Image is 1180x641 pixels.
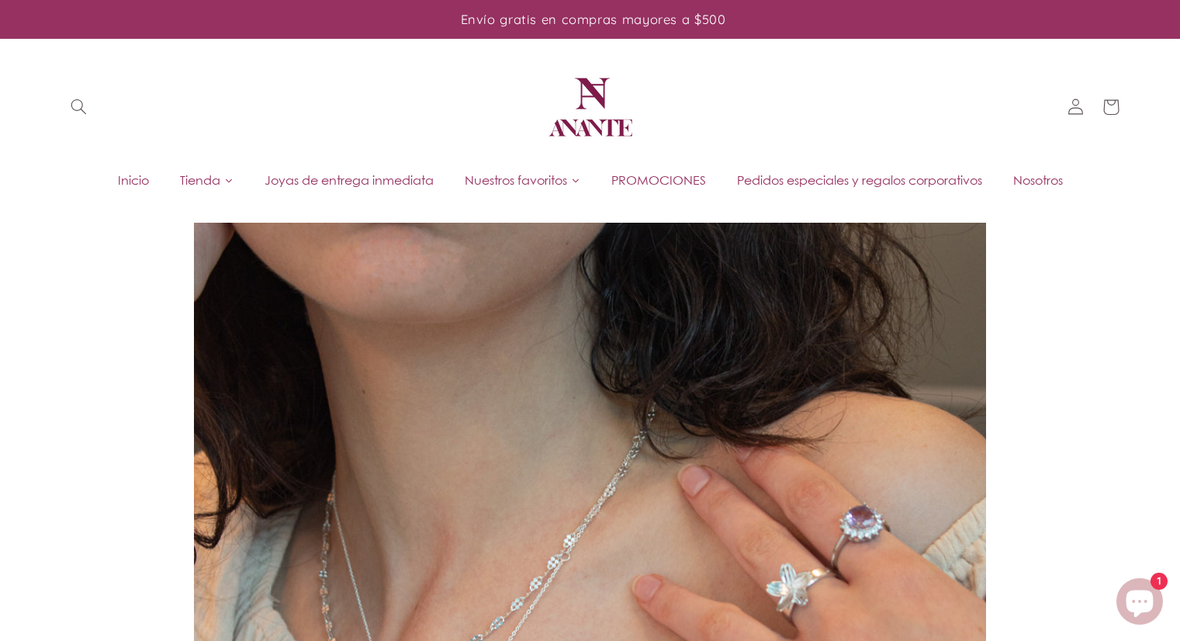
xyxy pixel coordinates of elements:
[118,172,149,189] span: Inicio
[461,11,726,27] span: Envío gratis en compras mayores a $500
[998,168,1078,192] a: Nosotros
[596,168,721,192] a: PROMOCIONES
[611,172,706,189] span: PROMOCIONES
[1112,578,1168,629] inbox-online-store-chat: Chat de la tienda online Shopify
[61,89,96,125] summary: Búsqueda
[544,61,637,154] img: Anante Joyería | Diseño mexicano
[1013,172,1063,189] span: Nosotros
[538,54,643,160] a: Anante Joyería | Diseño mexicano
[249,168,449,192] a: Joyas de entrega inmediata
[102,168,164,192] a: Inicio
[737,172,982,189] span: Pedidos especiales y regalos corporativos
[465,172,567,189] span: Nuestros favoritos
[721,168,998,192] a: Pedidos especiales y regalos corporativos
[265,172,434,189] span: Joyas de entrega inmediata
[180,172,220,189] span: Tienda
[449,168,596,192] a: Nuestros favoritos
[164,168,249,192] a: Tienda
